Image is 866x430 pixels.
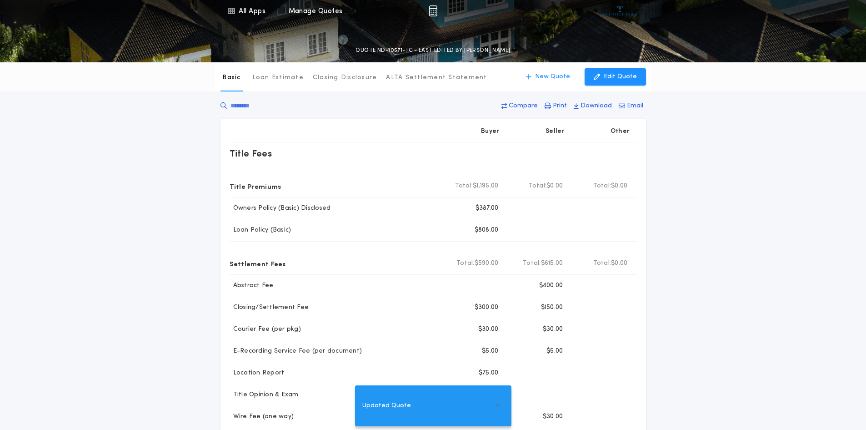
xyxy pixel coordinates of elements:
p: Edit Quote [604,72,637,81]
p: Location Report [230,369,285,378]
b: Total: [456,259,475,268]
p: Closing/Settlement Fee [230,303,309,312]
p: Download [581,101,612,111]
p: Closing Disclosure [313,73,377,82]
p: Courier Fee (per pkg) [230,325,301,334]
b: Total: [593,182,611,191]
p: ALTA Settlement Statement [386,73,487,82]
img: img [429,5,437,16]
b: Total: [529,182,547,191]
p: Email [627,101,643,111]
p: $808.00 [475,226,499,235]
p: Abstract Fee [230,281,274,290]
span: $0.00 [546,182,563,191]
p: $5.00 [546,347,563,356]
b: Total: [455,182,473,191]
button: Compare [499,98,541,114]
span: Updated Quote [362,401,411,411]
p: Loan Policy (Basic) [230,226,291,235]
p: $300.00 [475,303,499,312]
p: $30.00 [543,325,563,334]
p: Basic [222,73,240,82]
p: $150.00 [541,303,563,312]
p: Other [610,127,629,136]
p: $75.00 [479,369,499,378]
span: $590.00 [475,259,499,268]
p: Owners Policy (Basic) Disclosed [230,204,331,213]
p: Print [553,101,567,111]
span: $0.00 [611,182,627,191]
p: $387.00 [476,204,499,213]
p: $400.00 [539,281,563,290]
p: E-Recording Service Fee (per document) [230,347,362,356]
span: $1,195.00 [473,182,498,191]
button: Print [542,98,570,114]
button: Email [616,98,646,114]
p: New Quote [535,72,570,81]
button: Edit Quote [585,68,646,86]
button: New Quote [517,68,579,86]
p: Loan Estimate [252,73,304,82]
p: Title Premiums [230,179,281,193]
p: Compare [509,101,538,111]
p: Seller [546,127,565,136]
b: Total: [523,259,541,268]
img: vs-icon [603,6,637,15]
p: Buyer [481,127,499,136]
b: Total: [593,259,611,268]
p: Title Fees [230,146,272,161]
p: QUOTE ND-10571-TC - LAST EDITED BY [PERSON_NAME] [355,46,510,55]
span: $615.00 [541,259,563,268]
p: $30.00 [478,325,499,334]
span: $0.00 [611,259,627,268]
p: Settlement Fees [230,256,286,271]
button: Download [571,98,615,114]
p: $5.00 [482,347,498,356]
